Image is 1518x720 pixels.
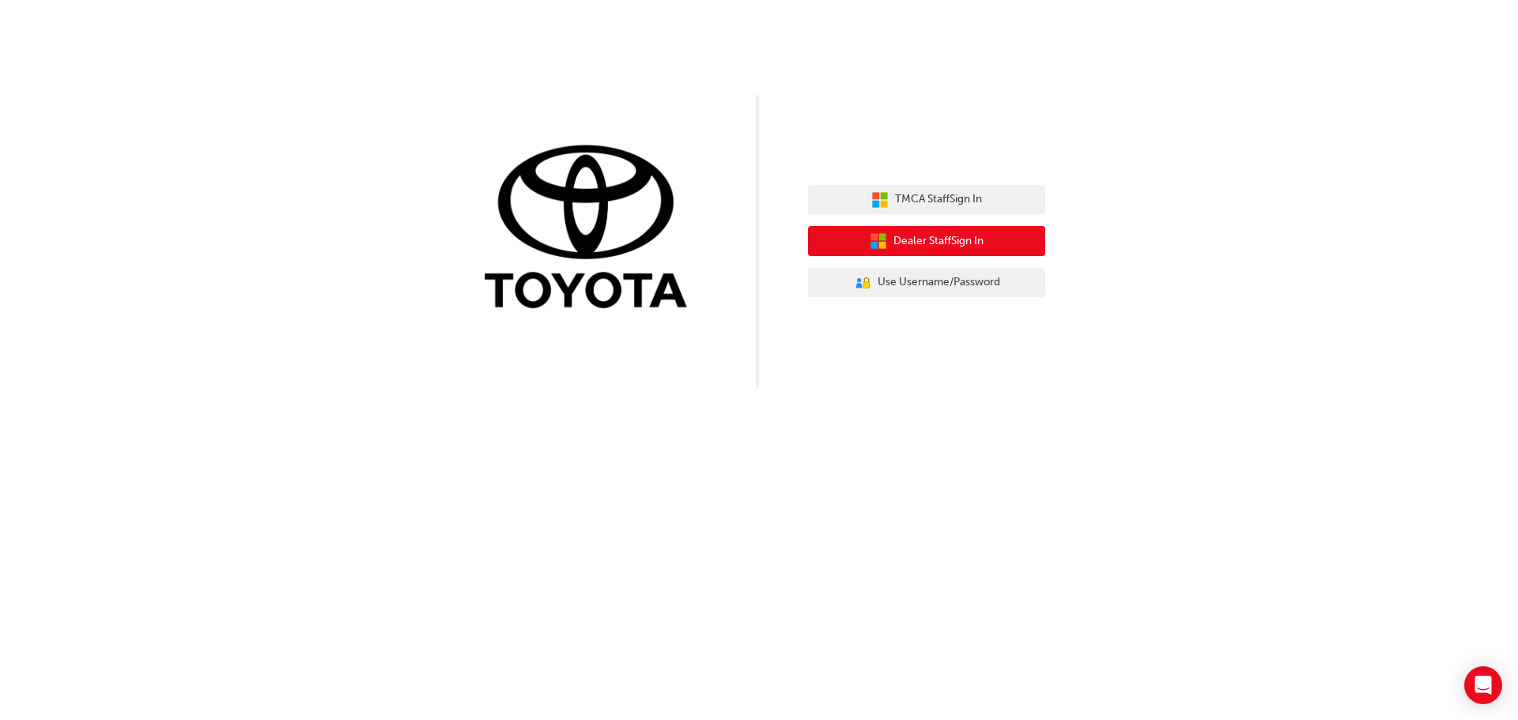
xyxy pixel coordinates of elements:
[895,190,982,209] span: TMCA Staff Sign In
[893,232,984,251] span: Dealer Staff Sign In
[808,185,1045,215] button: TMCA StaffSign In
[1464,666,1502,704] div: Open Intercom Messenger
[808,226,1045,256] button: Dealer StaffSign In
[808,268,1045,298] button: Use Username/Password
[878,273,1000,292] span: Use Username/Password
[473,141,710,316] img: Trak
